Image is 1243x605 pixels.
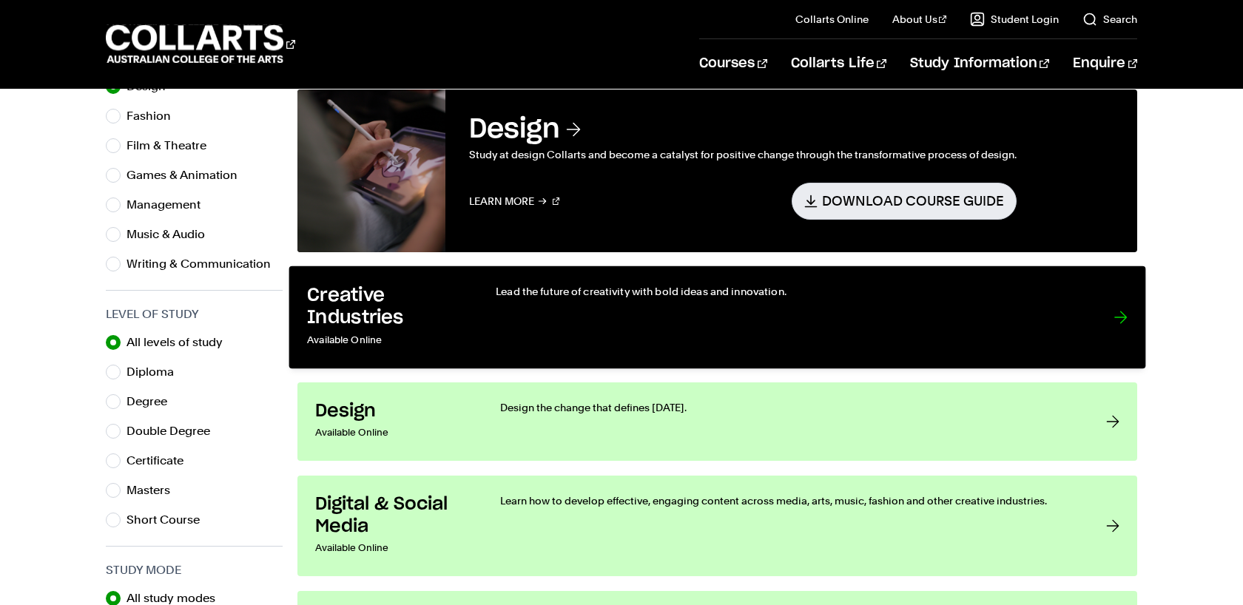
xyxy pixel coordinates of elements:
[500,493,1077,508] p: Learn how to develop effective, engaging content across media, arts, music, fashion and other cre...
[297,476,1137,576] a: Digital & Social Media Available Online Learn how to develop effective, engaging content across m...
[496,284,1084,299] p: Lead the future of creativity with bold ideas and innovation.
[469,183,560,219] a: Learn More
[297,382,1137,461] a: Design Available Online Design the change that defines [DATE].
[127,224,217,245] label: Music & Audio
[795,12,869,27] a: Collarts Online
[892,12,947,27] a: About Us
[792,183,1017,219] a: Download Course Guide
[699,39,767,88] a: Courses
[315,538,471,558] p: Available Online
[127,135,218,156] label: Film & Theatre
[127,510,212,530] label: Short Course
[127,480,182,501] label: Masters
[127,195,212,215] label: Management
[970,12,1059,27] a: Student Login
[791,39,886,88] a: Collarts Life
[127,362,186,382] label: Diploma
[127,165,249,186] label: Games & Animation
[307,284,465,329] h3: Creative Industries
[127,391,179,412] label: Degree
[500,400,1077,415] p: Design the change that defines [DATE].
[1073,39,1137,88] a: Enquire
[1082,12,1137,27] a: Search
[469,113,1017,146] h3: Design
[106,561,283,579] h3: Study Mode
[469,146,1017,163] p: Study at design Collarts and become a catalyst for positive change through the transformative pro...
[315,493,471,538] h3: Digital & Social Media
[127,254,283,274] label: Writing & Communication
[307,330,465,351] p: Available Online
[910,39,1049,88] a: Study Information
[297,89,445,252] img: Design
[315,400,471,422] h3: Design
[127,106,183,126] label: Fashion
[289,266,1145,369] a: Creative Industries Available Online Lead the future of creativity with bold ideas and innovation.
[127,332,235,353] label: All levels of study
[127,450,195,471] label: Certificate
[106,23,295,65] div: Go to homepage
[315,422,471,443] p: Available Online
[106,305,283,323] h3: Level of Study
[127,421,222,442] label: Double Degree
